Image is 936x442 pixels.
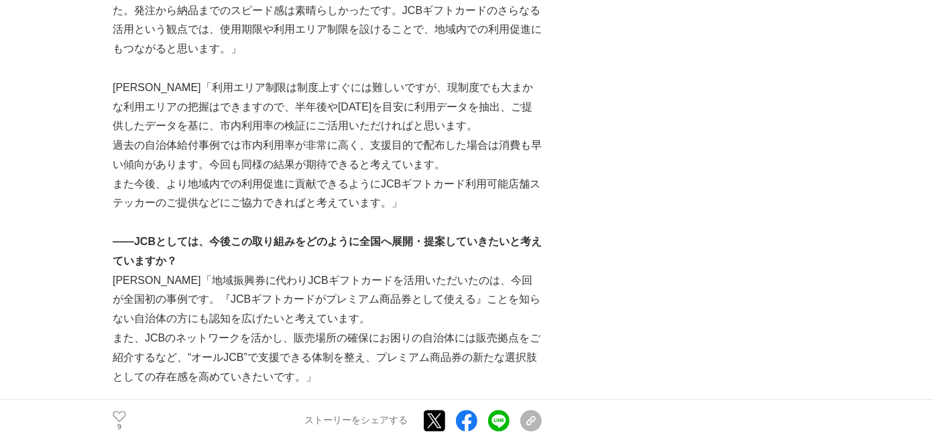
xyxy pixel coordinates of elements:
[113,236,542,267] strong: ――JCBとしては、今後この取り組みをどのように全国へ展開・提案していきたいと考えていますか？
[113,136,542,175] p: 過去の自治体給付事例では市内利用率が非常に高く、支援目的で配布した場合は消費も早い傾向があります。今回も同様の結果が期待できると考えています。
[113,78,542,136] p: [PERSON_NAME]「利用エリア制限は制度上すぐには難しいですが、現制度でも大まかな利用エリアの把握はできますので、半年後や[DATE]を目安に利用データを抽出、ご提供したデータを基に、市...
[113,271,542,329] p: [PERSON_NAME]「地域振興券に代わりJCBギフトカードを活用いただいたのは、今回が全国初の事例です。『JCBギフトカードがプレミアム商品券として使える』ことを知らない自治体の方にも認知...
[113,329,542,386] p: また、JCBのネットワークを活かし、販売場所の確保にお困りの自治体には販売拠点をご紹介するなど、“オールJCB”で支援できる体制を整え、プレミアム商品券の新たな選択肢としての存在感を高めていきた...
[113,175,542,214] p: また今後、より地域内での利用促進に貢献できるようにJCBギフトカード利用可能店舗ステッカーのご提供などにご協力できればと考えています。」
[304,415,408,427] p: ストーリーをシェアする
[113,424,126,431] p: 9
